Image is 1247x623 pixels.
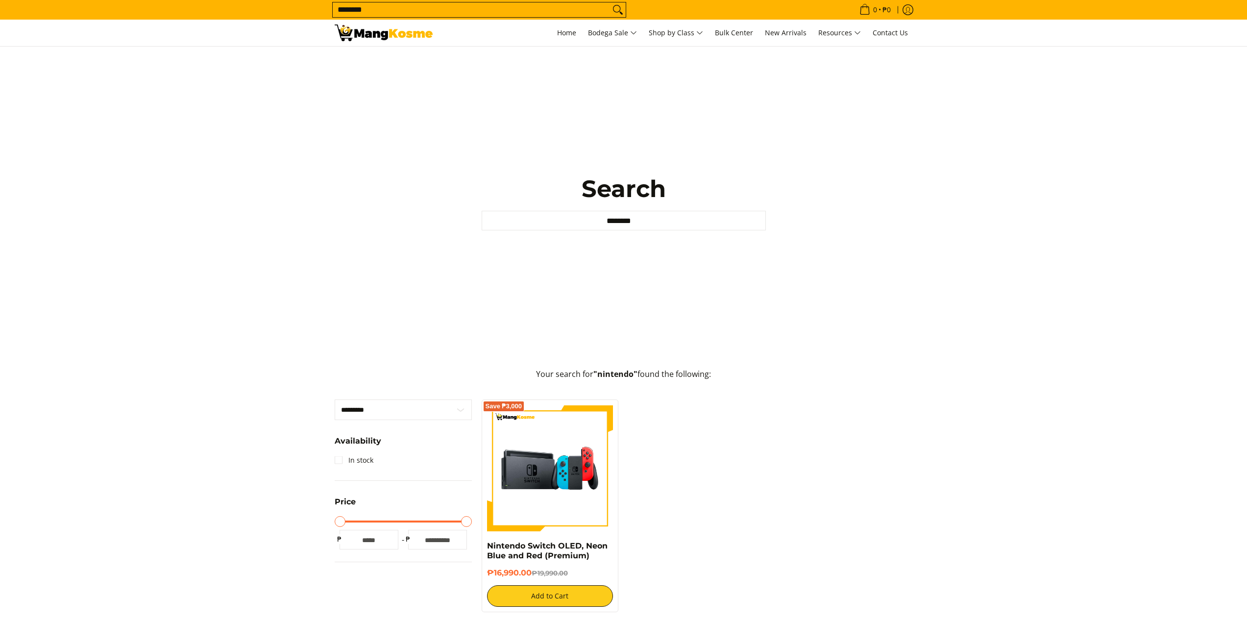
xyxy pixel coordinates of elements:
span: ₱ [335,534,344,544]
button: Add to Cart [487,585,613,607]
summary: Open [335,437,381,452]
a: Resources [813,20,866,46]
span: New Arrivals [765,28,807,37]
span: Price [335,498,356,506]
span: ₱ [403,534,413,544]
span: • [856,4,894,15]
span: Shop by Class [649,27,703,39]
span: Bulk Center [715,28,753,37]
span: ₱0 [881,6,892,13]
a: Contact Us [868,20,913,46]
span: Bodega Sale [588,27,637,39]
a: Home [552,20,581,46]
span: Save ₱3,000 [486,403,522,409]
del: ₱19,990.00 [532,569,568,577]
a: In stock [335,452,373,468]
button: Search [610,2,626,17]
img: nintendo-switch-with-joystick-and-dock-full-view-mang-kosme [487,405,613,531]
img: Search: 1 result found for &quot;nintendo&quot; | Mang Kosme [335,25,433,41]
h6: ₱16,990.00 [487,568,613,578]
strong: "nintendo" [593,369,637,379]
h1: Search [482,174,766,203]
summary: Open [335,498,356,513]
span: Availability [335,437,381,445]
a: New Arrivals [760,20,811,46]
span: Contact Us [873,28,908,37]
a: Bodega Sale [583,20,642,46]
a: Bulk Center [710,20,758,46]
p: Your search for found the following: [335,368,913,390]
nav: Main Menu [442,20,913,46]
a: Shop by Class [644,20,708,46]
span: Home [557,28,576,37]
a: Nintendo Switch OLED, Neon Blue and Red (Premium) [487,541,608,560]
span: 0 [872,6,879,13]
span: Resources [818,27,861,39]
